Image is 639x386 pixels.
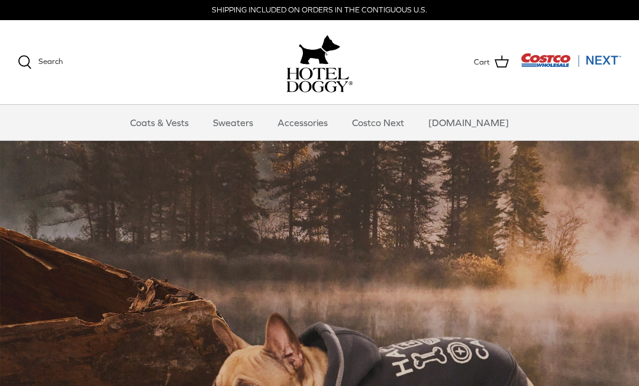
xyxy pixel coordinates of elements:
a: Accessories [267,105,338,140]
a: [DOMAIN_NAME] [418,105,519,140]
span: Cart [474,56,490,69]
a: Coats & Vests [120,105,199,140]
img: Costco Next [521,53,621,67]
img: hoteldoggycom [286,67,353,92]
a: Search [18,55,63,69]
img: hoteldoggy.com [299,32,340,67]
a: Sweaters [202,105,264,140]
a: hoteldoggy.com hoteldoggycom [286,32,353,92]
a: Visit Costco Next [521,60,621,69]
a: Cart [474,54,509,70]
span: Search [38,57,63,66]
a: Costco Next [341,105,415,140]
